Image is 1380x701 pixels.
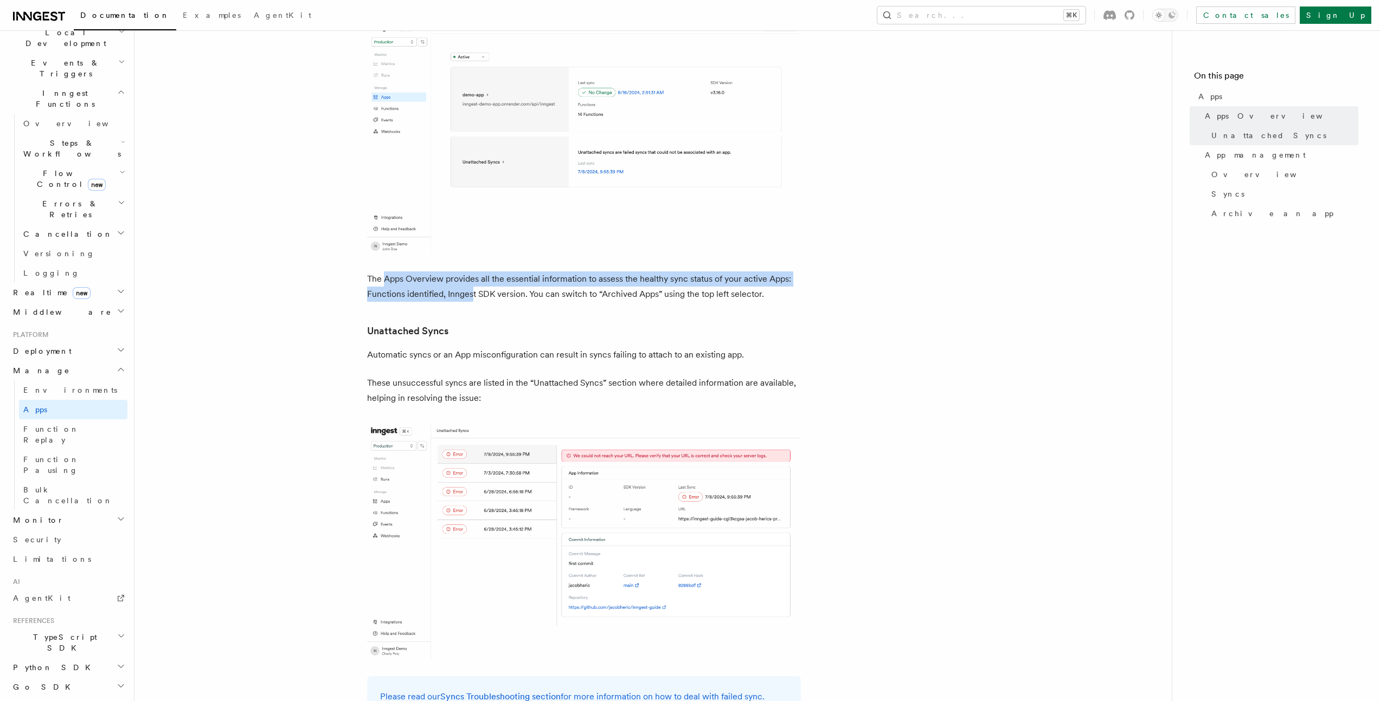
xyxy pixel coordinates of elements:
span: Bulk Cancellation [23,485,113,505]
button: Cancellation [19,224,127,244]
button: Python SDK [9,658,127,677]
a: Syncs [1207,184,1358,204]
a: Apps [1194,87,1358,106]
button: TypeScript SDK [9,627,127,658]
div: Manage [9,380,127,510]
button: Manage [9,361,127,380]
a: App management [1201,145,1358,165]
a: Bulk Cancellation [19,480,127,510]
a: Versioning [19,244,127,263]
img: The Unattached Syncs list provides detailed information regarding failed syncs. [367,423,801,659]
a: AgentKit [9,588,127,608]
button: Errors & Retries [19,194,127,224]
button: Monitor [9,510,127,530]
span: Unattached Syncs [1211,130,1326,141]
a: Archive an app [1207,204,1358,223]
span: Manage [9,365,70,376]
img: The home page of the Inngest Platform is an Apps listing. Each App item display the App status al... [367,19,801,254]
a: Limitations [9,549,127,569]
span: AgentKit [13,594,70,602]
span: Apps Overview [1205,111,1349,121]
span: Local Development [9,27,118,49]
span: AI [9,577,20,586]
span: Overview [1211,169,1323,180]
a: Logging [19,263,127,283]
span: Archive an app [1211,208,1333,219]
a: Function Pausing [19,450,127,480]
a: Apps [19,400,127,419]
span: Security [13,535,61,544]
span: Middleware [9,307,112,317]
a: AgentKit [247,3,318,29]
span: Errors & Retries [19,198,118,220]
a: Overview [1207,165,1358,184]
a: Security [9,530,127,549]
button: Search...⌘K [877,7,1086,24]
span: Function Replay [23,425,79,444]
a: Environments [19,380,127,400]
span: Documentation [80,11,170,20]
button: Events & Triggers [9,53,127,83]
a: Contact sales [1196,7,1295,24]
span: Environments [23,386,117,394]
h4: On this page [1194,69,1358,87]
button: Local Development [9,23,127,53]
button: Deployment [9,341,127,361]
span: Python SDK [9,662,97,673]
span: Examples [183,11,241,20]
span: Syncs [1211,189,1244,199]
span: new [88,179,106,191]
span: Go SDK [9,681,77,692]
span: App management [1205,150,1306,160]
p: Automatic syncs or an App misconfiguration can result in syncs failing to attach to an existing app. [367,347,801,362]
span: Deployment [9,346,72,356]
button: Realtimenew [9,283,127,302]
span: Function Pausing [23,455,79,475]
a: Sign Up [1300,7,1371,24]
span: Realtime [9,287,91,298]
a: Unattached Syncs [367,323,448,339]
span: Flow Control [19,168,119,190]
span: new [73,287,91,299]
button: Go SDK [9,677,127,697]
span: Apps [1198,91,1222,102]
kbd: ⌘K [1064,10,1079,21]
p: The Apps Overview provides all the essential information to assess the healthy sync status of you... [367,271,801,302]
span: References [9,616,54,625]
p: These unsuccessful syncs are listed in the “Unattached Syncs” section where detailed information ... [367,375,801,406]
button: Inngest Functions [9,83,127,114]
span: Limitations [13,555,91,563]
span: Cancellation [19,229,113,239]
span: Events & Triggers [9,57,118,79]
span: Platform [9,330,49,339]
span: Logging [23,269,80,277]
span: Overview [23,119,135,128]
span: AgentKit [254,11,311,20]
span: Monitor [9,515,64,525]
div: Inngest Functions [9,114,127,283]
a: Documentation [74,3,176,30]
a: Examples [176,3,247,29]
button: Flow Controlnew [19,164,127,194]
a: Unattached Syncs [1207,126,1358,145]
a: Overview [19,114,127,133]
span: Steps & Workflows [19,138,121,159]
span: Apps [23,405,47,414]
a: Apps Overview [1201,106,1358,126]
a: Function Replay [19,419,127,450]
span: Versioning [23,249,95,258]
button: Toggle dark mode [1152,9,1178,22]
span: Inngest Functions [9,88,117,109]
button: Middleware [9,302,127,322]
button: Steps & Workflows [19,133,127,164]
span: TypeScript SDK [9,632,117,653]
